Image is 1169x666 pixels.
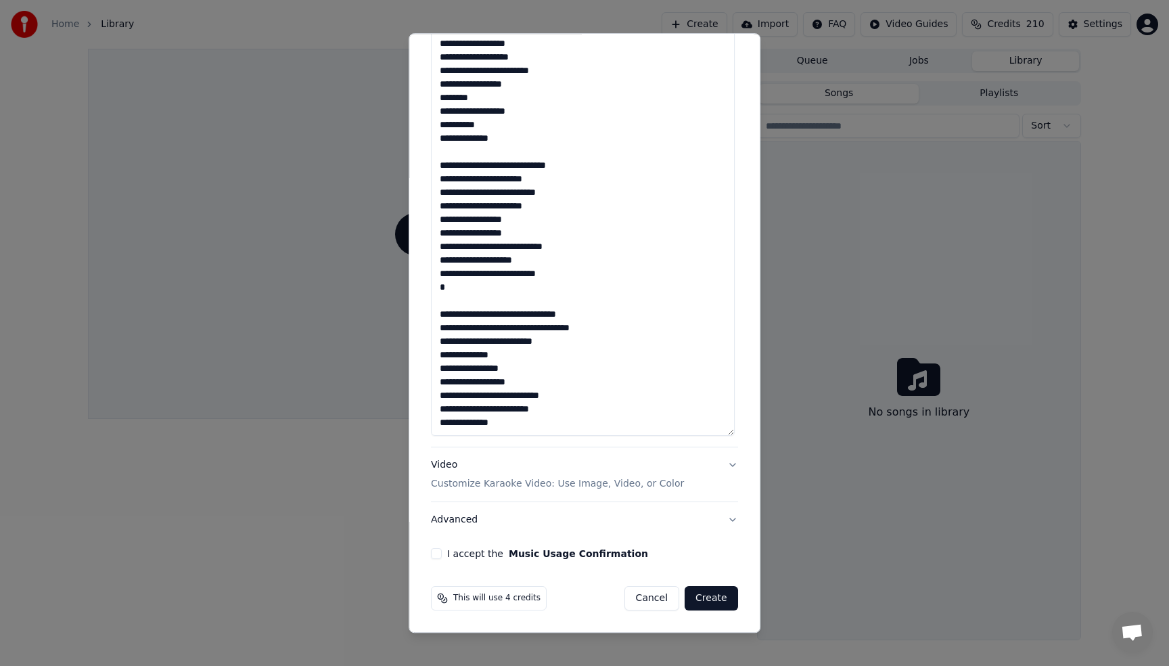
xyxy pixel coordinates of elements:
button: VideoCustomize Karaoke Video: Use Image, Video, or Color [431,447,738,502]
button: Create [685,586,738,610]
label: I accept the [447,549,648,558]
span: This will use 4 credits [453,593,541,604]
button: I accept the [509,549,648,558]
button: Advanced [431,502,738,537]
div: Video [431,458,684,491]
p: Customize Karaoke Video: Use Image, Video, or Color [431,477,684,491]
button: Cancel [624,586,679,610]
